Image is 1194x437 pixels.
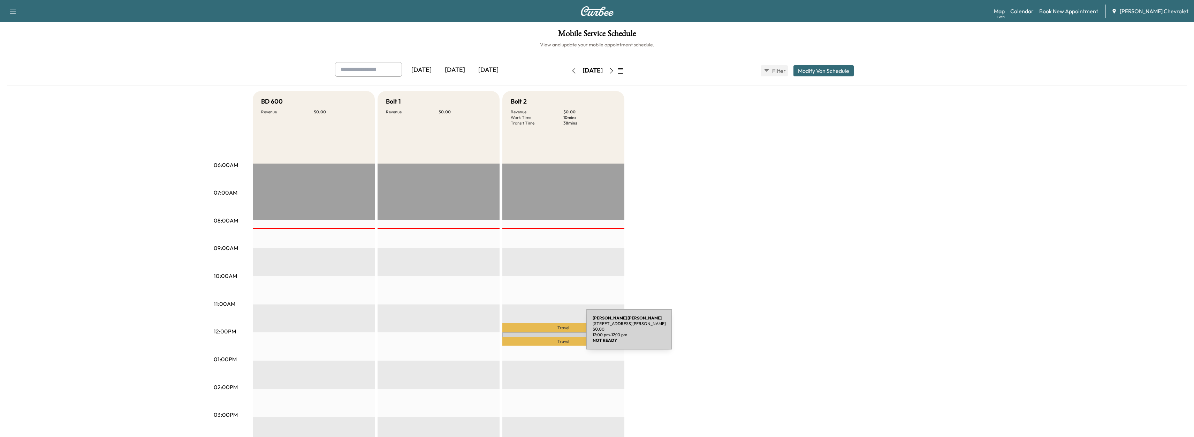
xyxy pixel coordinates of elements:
[563,120,616,126] p: 38 mins
[214,300,235,308] p: 11:00AM
[214,272,237,280] p: 10:00AM
[793,65,854,76] button: Modify Van Schedule
[593,315,662,321] b: [PERSON_NAME] [PERSON_NAME]
[439,109,491,115] p: $ 0.00
[511,115,563,120] p: Work Time
[583,66,603,75] div: [DATE]
[1010,7,1034,15] a: Calendar
[261,97,283,106] h5: BD 600
[563,109,616,115] p: $ 0.00
[997,14,1005,20] div: Beta
[214,161,238,169] p: 06:00AM
[1039,7,1098,15] a: Book New Appointment
[386,109,439,115] p: Revenue
[511,109,563,115] p: Revenue
[214,383,238,391] p: 02:00PM
[7,29,1187,41] h1: Mobile Service Schedule
[214,244,238,252] p: 09:00AM
[994,7,1005,15] a: MapBeta
[1120,7,1188,15] span: [PERSON_NAME] Chevrolet
[593,326,666,332] p: $ 0.00
[405,62,438,78] div: [DATE]
[386,97,401,106] h5: Bolt 1
[502,337,624,346] p: Travel
[502,323,624,332] p: Travel
[580,6,614,16] img: Curbee Logo
[593,338,617,343] b: NOT READY
[214,188,237,197] p: 07:00AM
[314,109,366,115] p: $ 0.00
[214,327,236,336] p: 12:00PM
[214,216,238,225] p: 08:00AM
[772,67,785,75] span: Filter
[472,62,505,78] div: [DATE]
[214,410,238,419] p: 03:00PM
[214,355,237,363] p: 01:00PM
[761,65,788,76] button: Filter
[511,120,563,126] p: Transit Time
[261,109,314,115] p: Revenue
[438,62,472,78] div: [DATE]
[7,41,1187,48] h6: View and update your mobile appointment schedule.
[511,97,527,106] h5: Bolt 2
[593,332,666,338] p: 12:00 pm - 12:10 pm
[506,336,621,341] p: [PERSON_NAME] [PERSON_NAME]
[563,115,616,120] p: 10 mins
[593,321,666,326] p: [STREET_ADDRESS][PERSON_NAME]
